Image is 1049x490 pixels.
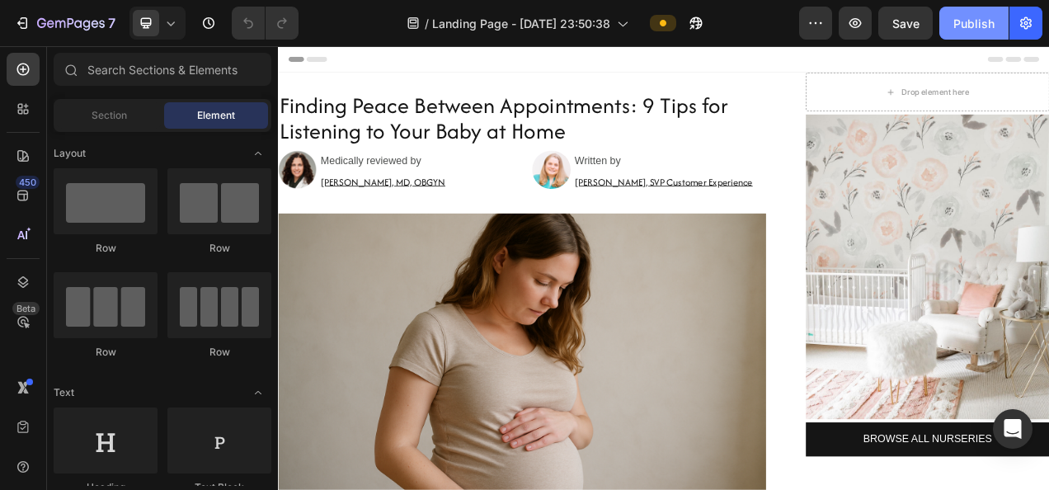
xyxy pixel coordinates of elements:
span: Section [92,108,127,123]
div: Row [54,345,158,360]
span: Written by [380,139,440,153]
button: Save [878,7,933,40]
iframe: Design area [278,46,1049,490]
div: Row [167,345,271,360]
div: Publish [953,15,995,32]
span: Layout [54,146,86,161]
span: Landing Page - [DATE] 23:50:38 [432,15,610,32]
img: Alt Image [326,134,375,183]
img: standard_resolution.jpg [677,87,990,478]
div: Undo/Redo [232,7,299,40]
p: 7 [108,13,115,33]
div: 450 [16,176,40,189]
span: Text [54,385,74,400]
span: Element [197,108,235,123]
div: Row [167,241,271,256]
div: Drop element here [799,52,887,65]
div: Beta [12,302,40,315]
span: Toggle open [245,140,271,167]
button: 7 [7,7,123,40]
h2: [PERSON_NAME], SVP Customer Experience [379,161,625,188]
span: Save [892,16,920,31]
span: / [425,15,429,32]
span: Toggle open [245,379,271,406]
button: Publish [939,7,1009,40]
div: Row [54,241,158,256]
input: Search Sections & Elements [54,53,271,86]
div: Open Intercom Messenger [993,409,1033,449]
